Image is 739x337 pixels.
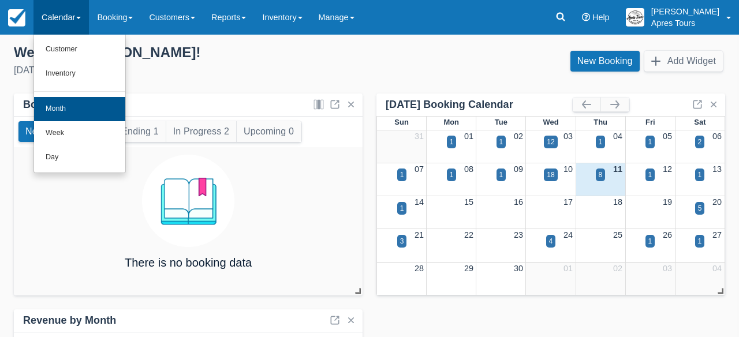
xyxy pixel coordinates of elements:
div: 5 [698,203,702,214]
a: 15 [464,197,473,207]
a: 18 [613,197,622,207]
span: Thu [594,118,607,126]
a: 03 [663,264,672,273]
a: 10 [563,164,573,174]
div: Revenue by Month [23,314,116,327]
div: 18 [547,170,554,180]
span: Mon [443,118,459,126]
div: 1 [599,137,603,147]
div: Welcome , [PERSON_NAME] ! [14,44,360,61]
div: [DATE] Booking Calendar [386,98,573,111]
a: 03 [563,132,573,141]
div: 1 [499,137,503,147]
a: 07 [415,164,424,174]
a: 13 [712,164,722,174]
a: 12 [663,164,672,174]
i: Help [582,13,590,21]
a: 19 [663,197,672,207]
a: 02 [613,264,622,273]
button: Add Widget [644,51,723,72]
a: 21 [415,230,424,239]
span: Tue [495,118,507,126]
button: Ending 1 [114,121,165,142]
div: 1 [400,203,404,214]
div: 1 [450,170,454,180]
div: 1 [400,170,404,180]
div: 1 [648,236,652,246]
div: Bookings by Month [23,98,121,111]
button: New 0 [18,121,59,142]
a: 26 [663,230,672,239]
a: 29 [464,264,473,273]
button: In Progress 2 [166,121,236,142]
div: 1 [698,236,702,246]
h4: There is no booking data [125,256,252,269]
a: 22 [464,230,473,239]
img: A1 [626,8,644,27]
a: Day [34,145,125,170]
a: 24 [563,230,573,239]
div: 1 [499,170,503,180]
div: 4 [549,236,553,246]
div: 1 [698,170,702,180]
span: Fri [645,118,655,126]
a: 27 [712,230,722,239]
a: Week [34,121,125,145]
a: Inventory [34,62,125,86]
a: New Booking [570,51,640,72]
p: [PERSON_NAME] [651,6,719,17]
a: 16 [514,197,523,207]
a: 11 [613,164,622,174]
a: 04 [712,264,722,273]
a: 17 [563,197,573,207]
a: 08 [464,164,473,174]
div: 8 [599,170,603,180]
div: 2 [698,137,702,147]
a: 09 [514,164,523,174]
img: checkfront-main-nav-mini-logo.png [8,9,25,27]
span: Help [592,13,610,22]
a: 02 [514,132,523,141]
span: Wed [543,118,558,126]
div: 1 [648,170,652,180]
a: 23 [514,230,523,239]
p: Apres Tours [651,17,719,29]
ul: Calendar [33,35,126,173]
a: 05 [663,132,672,141]
div: [DATE] [14,63,360,77]
span: Sun [394,118,408,126]
a: 28 [415,264,424,273]
div: 1 [450,137,454,147]
span: Sat [694,118,706,126]
div: 3 [400,236,404,246]
a: 31 [415,132,424,141]
a: 01 [563,264,573,273]
div: 12 [547,137,554,147]
button: Upcoming 0 [237,121,301,142]
a: 20 [712,197,722,207]
div: 1 [648,137,652,147]
a: 25 [613,230,622,239]
a: Month [34,97,125,121]
a: 01 [464,132,473,141]
a: 04 [613,132,622,141]
a: 14 [415,197,424,207]
a: Customer [34,38,125,62]
img: booking.png [142,155,234,247]
a: 30 [514,264,523,273]
a: 06 [712,132,722,141]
